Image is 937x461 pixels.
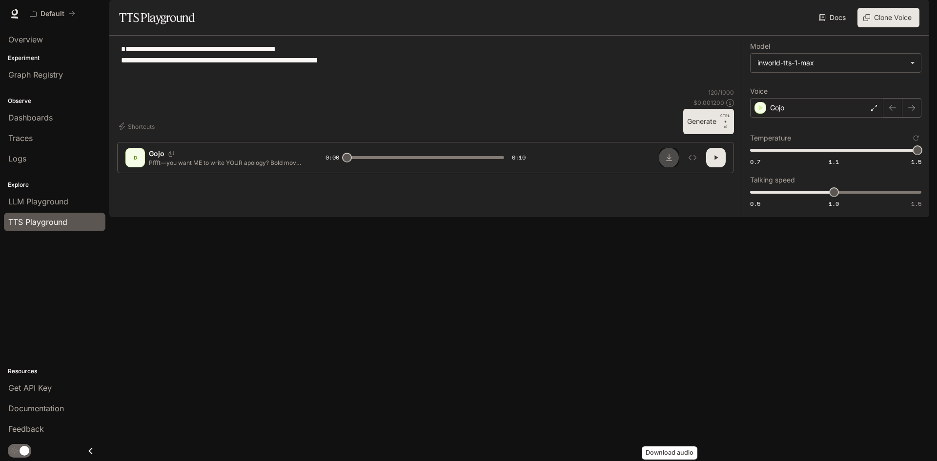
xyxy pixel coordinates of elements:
[750,177,795,183] p: Talking speed
[25,4,80,23] button: All workspaces
[829,200,839,208] span: 1.0
[127,150,143,165] div: D
[149,149,164,159] p: Gojo
[164,151,178,157] button: Copy Voice ID
[512,153,526,162] span: 0:10
[750,135,791,141] p: Temperature
[911,200,921,208] span: 1.5
[911,158,921,166] span: 1.5
[817,8,850,27] a: Docs
[720,113,730,124] p: CTRL +
[829,158,839,166] span: 1.1
[117,119,159,134] button: Shortcuts
[149,159,302,167] p: Pffft—you want ME to write YOUR apology? Bold move. Just send: “Sorry, Mom. The car couldn’t hand...
[659,148,679,167] button: Download audio
[770,103,784,113] p: Gojo
[757,58,905,68] div: inworld-tts-1-max
[119,8,195,27] h1: TTS Playground
[683,148,702,167] button: Inspect
[326,153,339,162] span: 0:00
[708,88,734,97] p: 120 / 1000
[683,109,734,134] button: GenerateCTRL +⏎
[750,88,768,95] p: Voice
[693,99,724,107] p: $ 0.001200
[857,8,919,27] button: Clone Voice
[751,54,921,72] div: inworld-tts-1-max
[750,200,760,208] span: 0.5
[911,133,921,143] button: Reset to default
[41,10,64,18] p: Default
[720,113,730,130] p: ⏎
[750,43,770,50] p: Model
[750,158,760,166] span: 0.7
[642,446,697,460] div: Download audio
